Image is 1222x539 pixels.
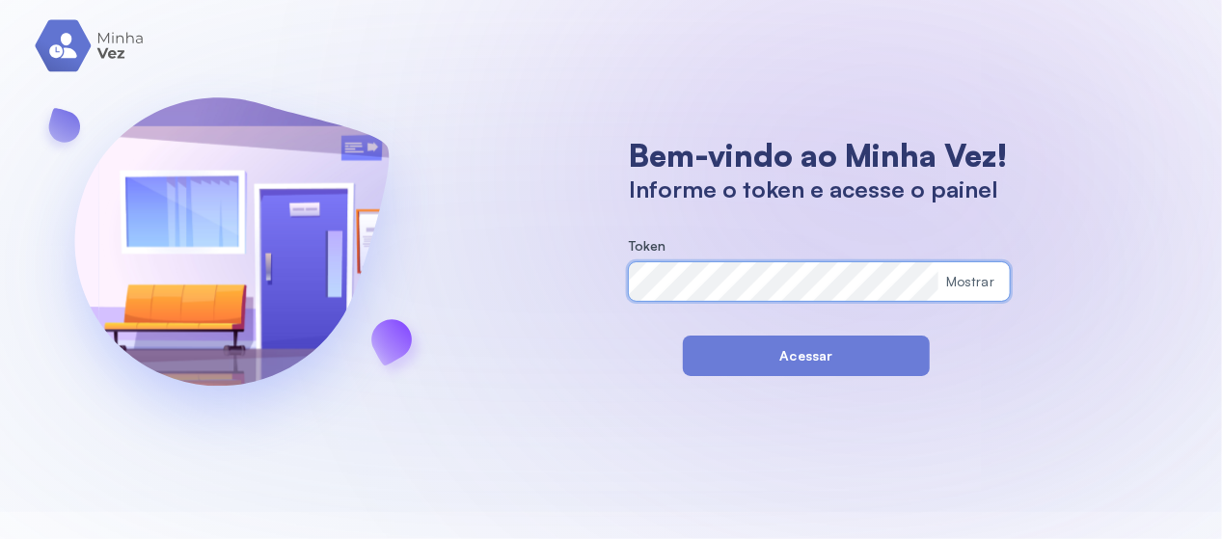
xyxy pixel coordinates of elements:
[629,237,666,254] span: Token
[683,336,930,376] button: Acessar
[629,175,1010,203] h1: Informe o token e acesse o painel
[35,19,146,72] img: logo.svg
[946,274,994,290] div: Mostrar
[629,136,1010,175] h1: Bem-vindo ao Minha Vez!
[23,46,440,466] img: banner-login.svg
